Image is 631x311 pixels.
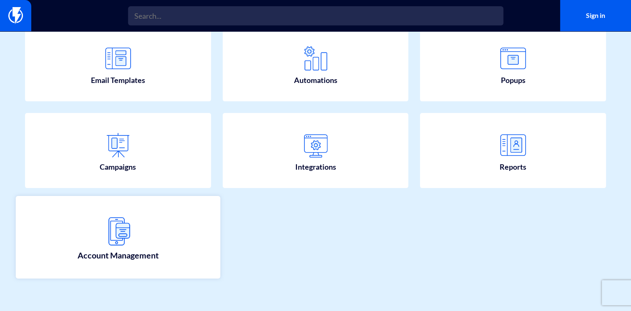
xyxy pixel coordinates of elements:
a: Popups [420,26,606,101]
span: Email Templates [91,75,145,86]
span: Popups [501,75,525,86]
span: Integrations [295,162,336,173]
a: Reports [420,113,606,188]
a: Email Templates [25,26,211,101]
a: Integrations [223,113,409,188]
a: Account Management [16,196,220,278]
a: Automations [223,26,409,101]
span: Account Management [78,250,159,261]
span: Automations [294,75,337,86]
a: Campaigns [25,113,211,188]
span: Reports [500,162,526,173]
span: Campaigns [100,162,136,173]
input: Search... [128,6,503,25]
